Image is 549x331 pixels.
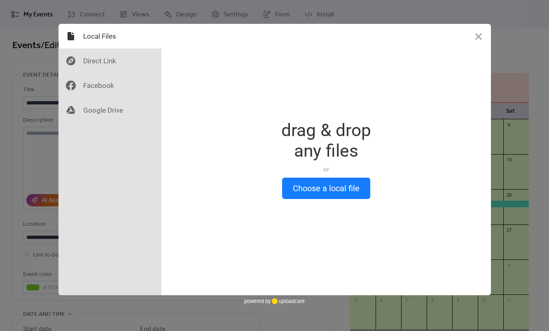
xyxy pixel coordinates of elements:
div: Local Files [58,24,161,49]
div: or [281,165,371,174]
a: uploadcare [271,298,305,304]
div: Direct Link [58,49,161,73]
div: powered by [244,295,305,308]
button: Close [466,24,491,49]
button: Choose a local file [282,178,370,199]
div: Facebook [58,73,161,98]
div: Google Drive [58,98,161,123]
div: drag & drop any files [281,120,371,161]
